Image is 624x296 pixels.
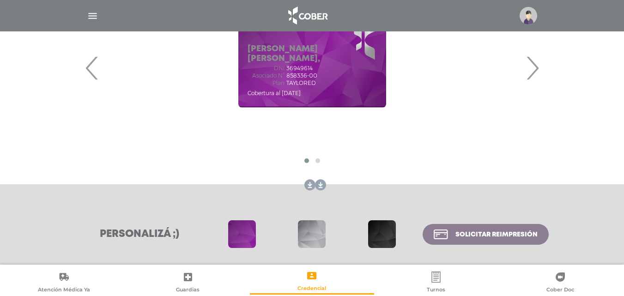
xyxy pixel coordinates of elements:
[83,43,101,93] span: Previous
[176,286,200,295] span: Guardias
[423,224,548,245] a: Solicitar reimpresión
[286,72,317,79] span: 858336-00
[248,80,285,86] span: Plan
[520,7,537,24] img: profile-placeholder.svg
[546,286,574,295] span: Cober Doc
[498,271,622,295] a: Cober Doc
[250,270,374,293] a: Credencial
[523,43,541,93] span: Next
[87,10,98,22] img: Cober_menu-lines-white.svg
[76,228,204,240] h3: Personalizá ;)
[38,286,90,295] span: Atención Médica Ya
[374,271,498,295] a: Turnos
[286,65,313,72] span: 36949614
[283,5,332,27] img: logo_cober_home-white.png
[455,231,538,238] span: Solicitar reimpresión
[248,90,301,97] span: Cobertura al [DATE]
[2,271,126,295] a: Atención Médica Ya
[248,72,285,79] span: Asociado N°
[286,80,316,86] span: TAYLORED
[126,271,250,295] a: Guardias
[248,44,377,64] h5: [PERSON_NAME] [PERSON_NAME],
[297,285,326,293] span: Credencial
[248,65,285,72] span: DNI
[427,286,445,295] span: Turnos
